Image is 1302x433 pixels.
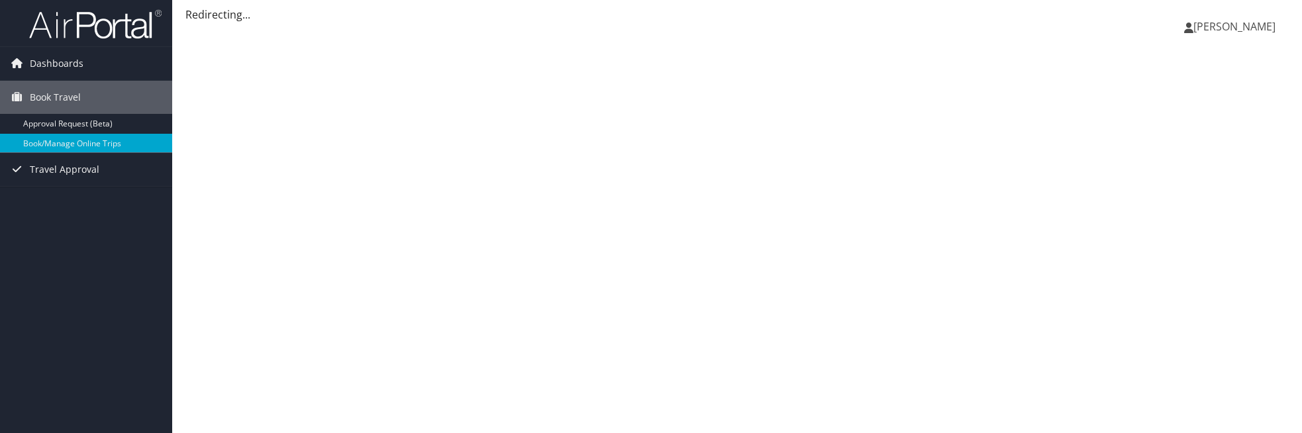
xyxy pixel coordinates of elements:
img: airportal-logo.png [29,9,162,40]
a: [PERSON_NAME] [1184,7,1289,46]
span: [PERSON_NAME] [1193,19,1276,34]
span: Dashboards [30,47,83,80]
span: Travel Approval [30,153,99,186]
div: Redirecting... [185,7,1289,23]
span: Book Travel [30,81,81,114]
